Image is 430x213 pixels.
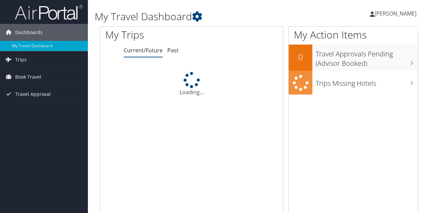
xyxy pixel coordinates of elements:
img: airportal-logo.png [15,4,82,20]
span: Trips [15,51,27,68]
h3: Travel Approvals Pending (Advisor Booked) [316,46,418,68]
a: Current/Future [124,47,163,54]
a: 0Travel Approvals Pending (Advisor Booked) [289,45,418,71]
h1: My Trips [105,28,202,42]
a: [PERSON_NAME] [370,3,423,24]
h3: Trips Missing Hotels [316,75,418,88]
h1: My Travel Dashboard [95,9,314,24]
span: Travel Approval [15,86,51,103]
span: Book Travel [15,69,41,85]
span: Dashboards [15,24,43,41]
a: Past [167,47,178,54]
a: Trips Missing Hotels [289,71,418,95]
span: [PERSON_NAME] [375,10,416,17]
div: Loading... [100,72,283,96]
h2: 0 [289,51,312,63]
h1: My Action Items [289,28,418,42]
